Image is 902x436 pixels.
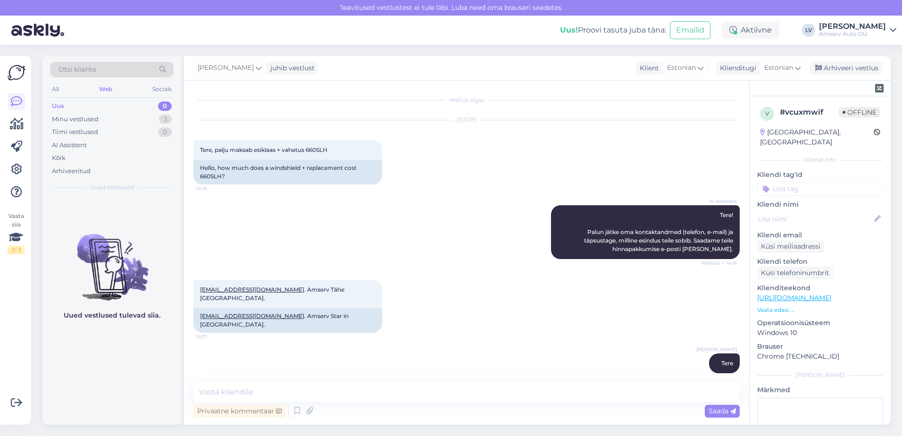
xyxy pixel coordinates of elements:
[193,405,285,418] div: Privaatne kommentaar
[757,385,883,395] p: Märkmed
[757,328,883,338] p: Windows 10
[765,110,769,117] span: v
[50,83,61,95] div: All
[200,312,304,319] a: [EMAIL_ADDRESS][DOMAIN_NAME]
[757,230,883,240] p: Kliendi email
[839,107,880,117] span: Offline
[150,83,174,95] div: Socials
[757,352,883,361] p: Chrome [TECHNICAL_ID]
[193,160,382,184] div: Hello, how much does a windshield + replacement cost 660SLH?
[716,63,756,73] div: Klienditugi
[52,141,87,150] div: AI Assistent
[757,306,883,314] p: Vaata edasi ...
[42,217,181,302] img: No chats
[196,333,232,340] span: 14:17
[52,167,91,176] div: Arhiveeritud
[198,63,254,73] span: [PERSON_NAME]
[52,127,98,137] div: Tiimi vestlused
[758,214,872,224] input: Lisa nimi
[670,21,710,39] button: Emailid
[757,156,883,164] div: Kliendi info
[701,260,737,267] span: Nähtud ✓ 14:16
[158,101,172,111] div: 0
[8,212,25,254] div: Vaata siia
[810,62,882,75] div: Arhiveeri vestlus
[64,310,160,320] p: Uued vestlused tulevad siia.
[52,115,99,124] div: Minu vestlused
[200,286,346,302] span: . Amserv Tähe [GEOGRAPHIC_DATA].
[721,360,733,367] span: Tere
[757,267,833,279] div: Küsi telefoninumbrit
[760,127,874,147] div: [GEOGRAPHIC_DATA], [GEOGRAPHIC_DATA]
[159,115,172,124] div: 3
[193,308,382,333] div: . Amserv Star in [GEOGRAPHIC_DATA].
[97,83,114,95] div: Web
[8,246,25,254] div: 2 / 3
[560,25,666,36] div: Proovi tasuta juba täna:
[8,64,25,82] img: Askly Logo
[158,127,172,137] div: 0
[193,96,740,104] div: Vestlus algas
[702,198,737,205] span: AI Assistent
[200,146,327,153] span: Tere, palju maksab esiklaas + vahetus 660SLH
[560,25,578,34] b: Uus!
[58,65,96,75] span: Otsi kliente
[636,63,659,73] div: Klient
[667,63,696,73] span: Estonian
[757,200,883,210] p: Kliendi nimi
[200,286,304,293] a: [EMAIL_ADDRESS][DOMAIN_NAME]
[757,240,824,253] div: Küsi meiliaadressi
[52,101,64,111] div: Uus
[696,346,737,353] span: [PERSON_NAME]
[819,30,886,38] div: Amserv Auto OÜ
[757,182,883,196] input: Lisa tag
[722,22,779,39] div: Aktiivne
[52,153,66,163] div: Kõik
[757,283,883,293] p: Klienditeekond
[709,407,736,415] span: Saada
[757,371,883,379] div: [PERSON_NAME]
[764,63,793,73] span: Estonian
[780,107,839,118] div: # vcuxmwif
[584,211,735,252] span: Tere! Palun jätke oma kontaktandmed (telefon, e-mail) ja täpsustage, milline esindus teile sobib....
[802,24,815,37] div: LV
[90,183,134,192] span: Uued vestlused
[757,293,831,302] a: [URL][DOMAIN_NAME]
[267,63,315,73] div: juhib vestlust
[757,318,883,328] p: Operatsioonisüsteem
[196,185,232,192] span: 14:16
[819,23,896,38] a: [PERSON_NAME]Amserv Auto OÜ
[757,170,883,180] p: Kliendi tag'id
[757,257,883,267] p: Kliendi telefon
[757,342,883,352] p: Brauser
[875,84,884,92] img: zendesk
[193,116,740,124] div: [DATE]
[819,23,886,30] div: [PERSON_NAME]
